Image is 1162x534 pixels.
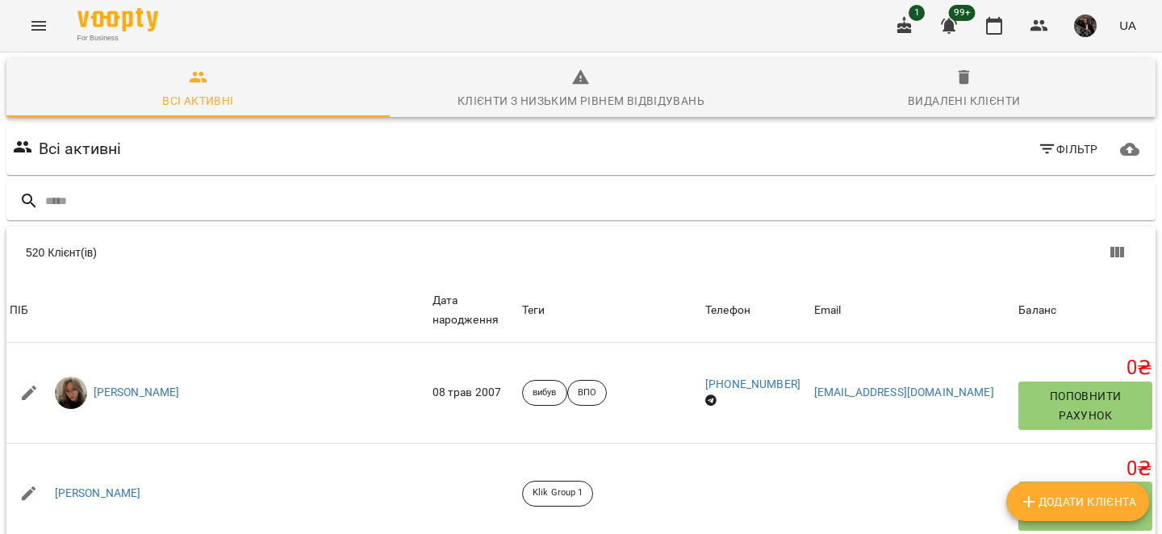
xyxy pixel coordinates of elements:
[162,91,233,111] div: Всі активні
[1006,482,1149,521] button: Додати клієнта
[522,481,593,507] div: Klik Group 1
[522,380,567,406] div: вибув
[1113,10,1143,40] button: UA
[1031,135,1105,164] button: Фільтр
[1018,301,1056,320] div: Баланс
[949,5,976,21] span: 99+
[433,291,516,329] div: Дата народження
[55,377,87,409] img: e5eab9e5cc1e1f702e99d5a4e6704656.jpg
[429,343,519,443] td: 08 трав 2007
[77,33,158,44] span: For Business
[1018,356,1152,381] h5: 0 ₴
[1025,386,1146,425] span: Поповнити рахунок
[1119,17,1136,34] span: UA
[567,380,607,406] div: ВПО
[814,301,842,320] div: Sort
[26,244,597,261] div: 520 Клієнт(ів)
[6,227,1156,278] div: Table Toolbar
[533,386,557,400] p: вибув
[909,5,925,21] span: 1
[908,91,1020,111] div: Видалені клієнти
[19,6,58,45] button: Menu
[433,291,516,329] div: Sort
[814,386,994,398] a: [EMAIL_ADDRESS][DOMAIN_NAME]
[1018,301,1152,320] span: Баланс
[94,385,180,401] a: [PERSON_NAME]
[55,486,141,502] a: [PERSON_NAME]
[1018,301,1056,320] div: Sort
[522,301,699,320] div: Теги
[1097,233,1136,272] button: Показати колонки
[458,91,704,111] div: Клієнти з низьким рівнем відвідувань
[705,301,750,320] div: Sort
[10,301,426,320] span: ПІБ
[705,378,800,390] a: [PHONE_NUMBER]
[77,8,158,31] img: Voopty Logo
[814,301,1013,320] span: Email
[1018,482,1152,530] button: Поповнити рахунок
[10,301,28,320] div: Sort
[1038,140,1098,159] span: Фільтр
[814,301,842,320] div: Email
[1074,15,1097,37] img: 8463428bc87f36892c86bf66b209d685.jpg
[10,301,28,320] div: ПІБ
[1019,492,1136,511] span: Додати клієнта
[578,386,596,400] p: ВПО
[1018,382,1152,430] button: Поповнити рахунок
[39,136,122,161] h6: Всі активні
[1018,457,1152,482] h5: 0 ₴
[533,486,583,500] p: Klik Group 1
[705,301,808,320] span: Телефон
[705,301,750,320] div: Телефон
